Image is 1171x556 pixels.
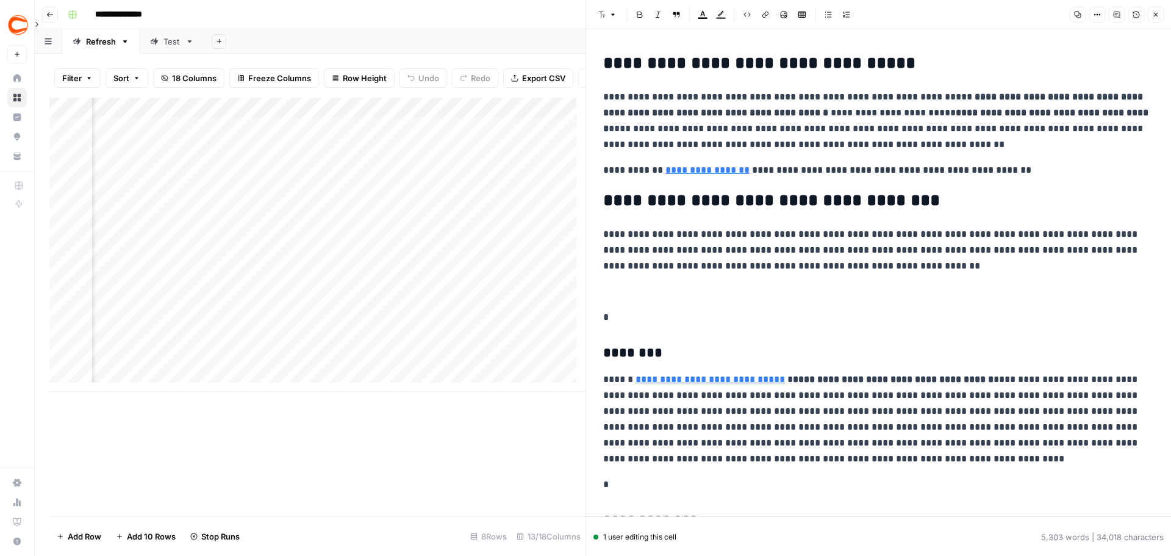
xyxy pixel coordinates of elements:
span: Redo [471,72,490,84]
span: Undo [418,72,439,84]
a: Opportunities [7,127,27,146]
span: Add 10 Rows [127,530,176,543]
a: Test [140,29,204,54]
span: Export CSV [522,72,565,84]
a: Your Data [7,146,27,166]
div: 8 Rows [465,527,512,546]
a: Usage [7,493,27,512]
a: Settings [7,473,27,493]
a: Browse [7,88,27,107]
button: Row Height [324,68,395,88]
div: 5,303 words | 34,018 characters [1041,531,1164,543]
span: Stop Runs [201,530,240,543]
button: Filter [54,68,101,88]
button: Redo [452,68,498,88]
button: 18 Columns [153,68,224,88]
button: Freeze Columns [229,68,319,88]
button: Help + Support [7,532,27,551]
div: 1 user editing this cell [593,532,676,543]
span: Freeze Columns [248,72,311,84]
a: Home [7,68,27,88]
div: Refresh [86,35,116,48]
a: Insights [7,107,27,127]
button: Undo [399,68,447,88]
span: Sort [113,72,129,84]
button: Add Row [49,527,109,546]
a: Learning Hub [7,512,27,532]
span: Filter [62,72,82,84]
div: Test [163,35,181,48]
button: Add 10 Rows [109,527,183,546]
button: Workspace: Covers [7,10,27,40]
span: Add Row [68,530,101,543]
a: Refresh [62,29,140,54]
button: Export CSV [503,68,573,88]
img: Covers Logo [7,14,29,36]
button: Stop Runs [183,527,247,546]
span: 18 Columns [172,72,217,84]
button: Sort [106,68,148,88]
span: Row Height [343,72,387,84]
div: 13/18 Columns [512,527,585,546]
